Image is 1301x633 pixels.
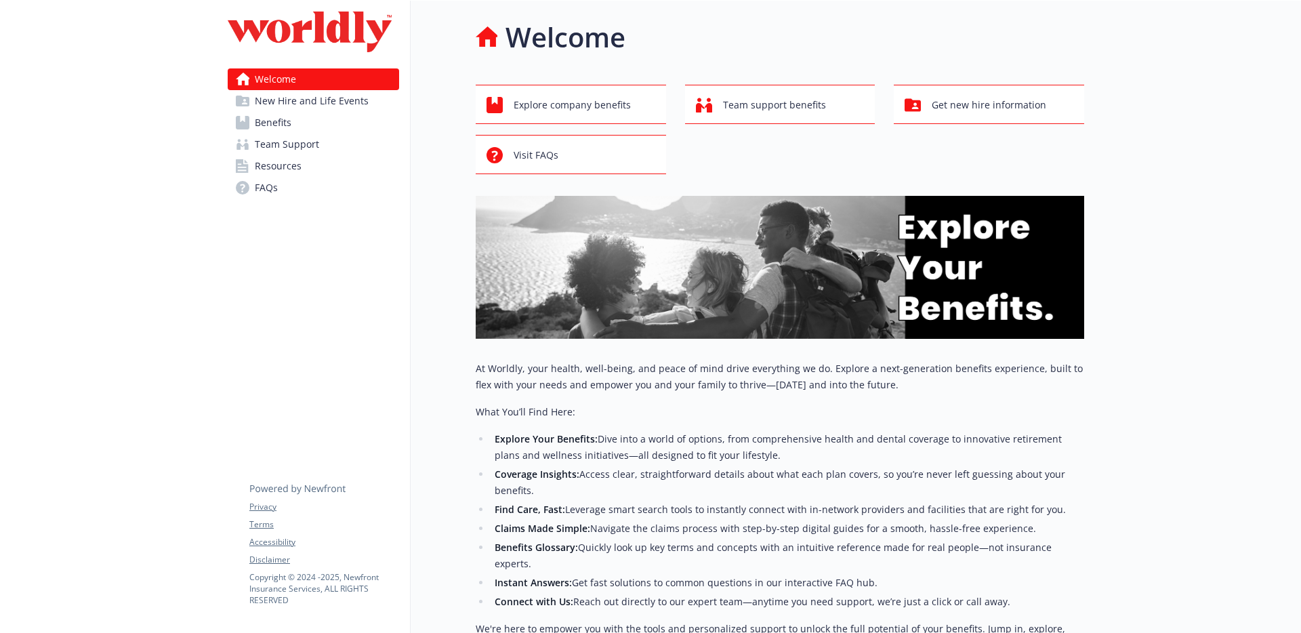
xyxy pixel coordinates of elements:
p: At Worldly, your health, well-being, and peace of mind drive everything we do. Explore a next-gen... [476,361,1084,393]
li: Leverage smart search tools to instantly connect with in-network providers and facilities that ar... [491,502,1084,518]
a: Welcome [228,68,399,90]
a: Disclaimer [249,554,398,566]
a: FAQs [228,177,399,199]
strong: Benefits Glossary: [495,541,578,554]
li: Reach out directly to our expert team—anytime you need support, we’re just a click or call away. [491,594,1084,610]
strong: Explore Your Benefits: [495,432,598,445]
button: Team support benefits [685,85,875,124]
a: Accessibility [249,536,398,548]
strong: Connect with Us: [495,595,573,608]
li: Access clear, straightforward details about what each plan covers, so you’re never left guessing ... [491,466,1084,499]
span: Explore company benefits [514,92,631,118]
a: Terms [249,518,398,531]
span: New Hire and Life Events [255,90,369,112]
h1: Welcome [505,17,625,58]
strong: Claims Made Simple: [495,522,590,535]
li: Dive into a world of options, from comprehensive health and dental coverage to innovative retirem... [491,431,1084,464]
span: Welcome [255,68,296,90]
li: Quickly look up key terms and concepts with an intuitive reference made for real people—not insur... [491,539,1084,572]
a: New Hire and Life Events [228,90,399,112]
p: What You’ll Find Here: [476,404,1084,420]
span: FAQs [255,177,278,199]
span: Resources [255,155,302,177]
span: Benefits [255,112,291,134]
a: Resources [228,155,399,177]
strong: Instant Answers: [495,576,572,589]
strong: Coverage Insights: [495,468,579,481]
span: Team Support [255,134,319,155]
button: Explore company benefits [476,85,666,124]
a: Team Support [228,134,399,155]
li: Navigate the claims process with step-by-step digital guides for a smooth, hassle-free experience. [491,520,1084,537]
button: Visit FAQs [476,135,666,174]
a: Benefits [228,112,399,134]
button: Get new hire information [894,85,1084,124]
strong: Find Care, Fast: [495,503,565,516]
span: Team support benefits [723,92,826,118]
p: Copyright © 2024 - 2025 , Newfront Insurance Services, ALL RIGHTS RESERVED [249,571,398,606]
img: overview page banner [476,196,1084,339]
span: Get new hire information [932,92,1046,118]
li: Get fast solutions to common questions in our interactive FAQ hub. [491,575,1084,591]
a: Privacy [249,501,398,513]
span: Visit FAQs [514,142,558,168]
